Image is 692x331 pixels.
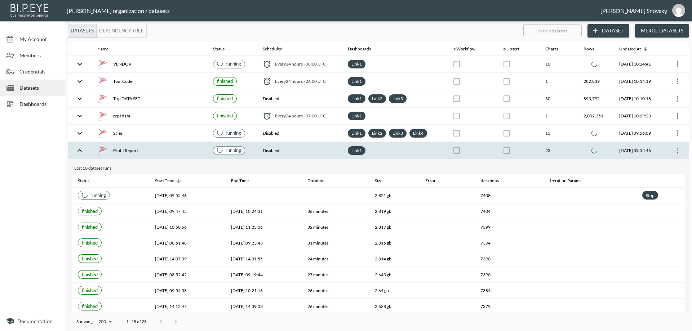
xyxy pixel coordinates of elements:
[82,192,106,199] div: running
[217,147,241,154] div: running
[82,303,98,309] span: finished
[97,146,201,156] div: Profit Report
[544,188,636,203] th: {"type":"div","key":null,"ref":null,"props":{"style":{"fontSize":12},"children":[]},"_owner":null}
[97,94,201,104] div: Trip DATA SET
[447,108,497,125] th: {"type":{},"key":null,"ref":null,"props":{"disabled":true,"checked":false,"color":"primary","styl...
[231,176,249,185] div: End Time
[636,299,685,314] th: {"key":null,"ref":null,"props":{},"_owner":null}
[497,125,540,142] th: {"type":{},"key":null,"ref":null,"props":{"disabled":true,"color":"primary","style":{"padding":0}...
[342,125,446,142] th: {"type":"div","key":null,"ref":null,"props":{"style":{"display":"flex","flexWrap":"wrap","gap":6}...
[19,68,59,75] span: Credentials
[126,318,147,325] p: 1–28 of 28
[550,176,591,185] span: Iteration Params
[82,272,98,277] span: finished
[275,113,326,119] span: Every 24 hours - 07:00 UTC
[350,112,363,120] a: Link1
[578,73,613,90] th: 282,839
[475,235,544,251] th: 7394
[213,45,234,53] span: Status
[19,52,59,59] span: Members
[92,108,207,125] th: {"type":"div","key":null,"ref":null,"props":{"style":{"display":"flex","gap":16,"alignItems":"cen...
[613,73,663,90] th: 2025-08-14, 10:14:19
[348,112,365,120] div: Link1
[544,251,636,267] th: {"type":"div","key":null,"ref":null,"props":{"style":{"fontSize":12},"children":[]},"_owner":null}
[447,73,497,90] th: {"type":{},"key":null,"ref":null,"props":{"disabled":true,"checked":false,"color":"primary","styl...
[19,35,59,43] span: My Account
[207,108,257,125] th: {"type":{},"key":null,"ref":null,"props":{"size":"small","label":{"type":{},"key":null,"ref":null...
[502,45,529,53] span: Is Upsert
[72,219,149,235] th: {"type":{},"key":null,"ref":null,"props":{"size":"small","label":{"type":{},"key":null,"ref":null...
[257,73,342,90] th: {"type":"div","key":null,"ref":null,"props":{"style":{"display":"flex","alignItems":"center","col...
[578,90,613,107] th: 893,792
[348,77,365,86] div: Link1
[636,203,685,219] th: {"key":null,"ref":null,"props":{},"_owner":null}
[663,108,689,125] th: {"type":{"isMobxInjector":true,"displayName":"inject-with-userStore-stripeStore-datasetsStore(Obj...
[544,235,636,251] th: {"type":"div","key":null,"ref":null,"props":{"style":{"fontSize":12},"children":[]},"_owner":null}
[74,165,685,171] div: Last 10 dataset runs:
[207,90,257,107] th: {"type":{},"key":null,"ref":null,"props":{"size":"small","label":{"type":{},"key":null,"ref":null...
[78,176,99,185] span: Status
[475,251,544,267] th: 7390
[97,45,118,53] span: Name
[149,203,226,219] th: 2025-08-13, 09:47:45
[149,251,226,267] th: 2025-08-10, 14:07:39
[447,125,497,142] th: {"type":{},"key":null,"ref":null,"props":{"disabled":true,"checked":false,"color":"primary","styl...
[97,146,107,156] img: mssql icon
[257,142,342,159] th: Disabled
[97,111,201,121] div: rcpt data
[672,58,683,70] button: more
[369,283,419,299] th: 2.64 gb
[672,4,685,17] img: e1d6fdeb492d5bd457900032a53483e8
[663,73,689,90] th: {"type":{"isMobxInjector":true,"displayName":"inject-with-userStore-stripeStore-datasetsStore(Obj...
[342,142,446,159] th: {"type":"div","key":null,"ref":null,"props":{"style":{"display":"flex","flexWrap":"wrap","gap":6}...
[348,146,365,155] div: Link1
[540,90,578,107] th: 30
[452,45,475,53] div: Is Workflow
[68,24,147,38] div: Platform
[391,129,404,137] a: Link3
[369,219,419,235] th: 2.817 gb
[72,299,149,314] th: {"type":{},"key":null,"ref":null,"props":{"size":"small","label":{"type":{},"key":null,"ref":null...
[348,129,365,138] div: Link1
[672,145,683,156] button: more
[225,299,302,314] th: 2025-08-06, 14:39:03
[97,45,108,53] div: Name
[497,73,540,90] th: {"type":{},"key":null,"ref":null,"props":{"disabled":true,"color":"primary","style":{"padding":0}...
[97,111,107,121] img: mssql icon
[540,73,578,90] th: 1
[447,142,497,159] th: {"type":{},"key":null,"ref":null,"props":{"disabled":true,"checked":false,"color":"primary","styl...
[149,219,226,235] th: 2025-08-12, 10:50:56
[82,224,98,230] span: finished
[636,283,685,299] th: {"key":null,"ref":null,"props":{},"_owner":null}
[480,176,499,185] div: Iterations
[342,56,446,73] th: {"type":"div","key":null,"ref":null,"props":{"style":{"display":"flex","flexWrap":"wrap","gap":6}...
[636,251,685,267] th: {"key":null,"ref":null,"props":{},"_owner":null}
[545,45,558,53] div: Charts
[391,94,404,103] a: Link3
[225,235,302,251] th: 2025-08-11, 09:23:43
[375,176,392,185] span: Size
[369,188,419,203] th: 2.821 gb
[368,94,386,103] div: Link2
[213,45,225,53] div: Status
[613,108,663,125] th: 2025-08-14, 10:09:23
[644,191,656,200] div: Stop
[67,7,600,14] div: [PERSON_NAME] organization / datasets
[217,95,233,101] span: finished
[74,93,86,105] button: expand row
[92,125,207,142] th: {"type":"div","key":null,"ref":null,"props":{"style":{"display":"flex","gap":16,"alignItems":"cen...
[307,176,325,185] div: Duration
[475,267,544,283] th: 7390
[540,125,578,142] th: 13
[475,219,544,235] th: 7399
[452,45,485,53] span: Is Workflow
[613,90,663,107] th: 2025-08-14, 10:10:18
[257,56,342,73] th: {"type":"div","key":null,"ref":null,"props":{"style":{"display":"flex","alignItems":"center","col...
[9,2,50,18] img: bipeye-logo
[425,176,445,185] span: Error
[497,108,540,125] th: {"type":{},"key":null,"ref":null,"props":{"disabled":true,"color":"primary","style":{"padding":0}...
[550,176,581,185] div: Iteration Params
[663,56,689,73] th: {"type":{"isMobxInjector":true,"displayName":"inject-with-userStore-stripeStore-datasetsStore(Obj...
[275,78,326,84] span: Every 24 hours - 06:00 UTC
[72,283,149,299] th: {"type":{},"key":null,"ref":null,"props":{"size":"small","label":{"type":{},"key":null,"ref":null...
